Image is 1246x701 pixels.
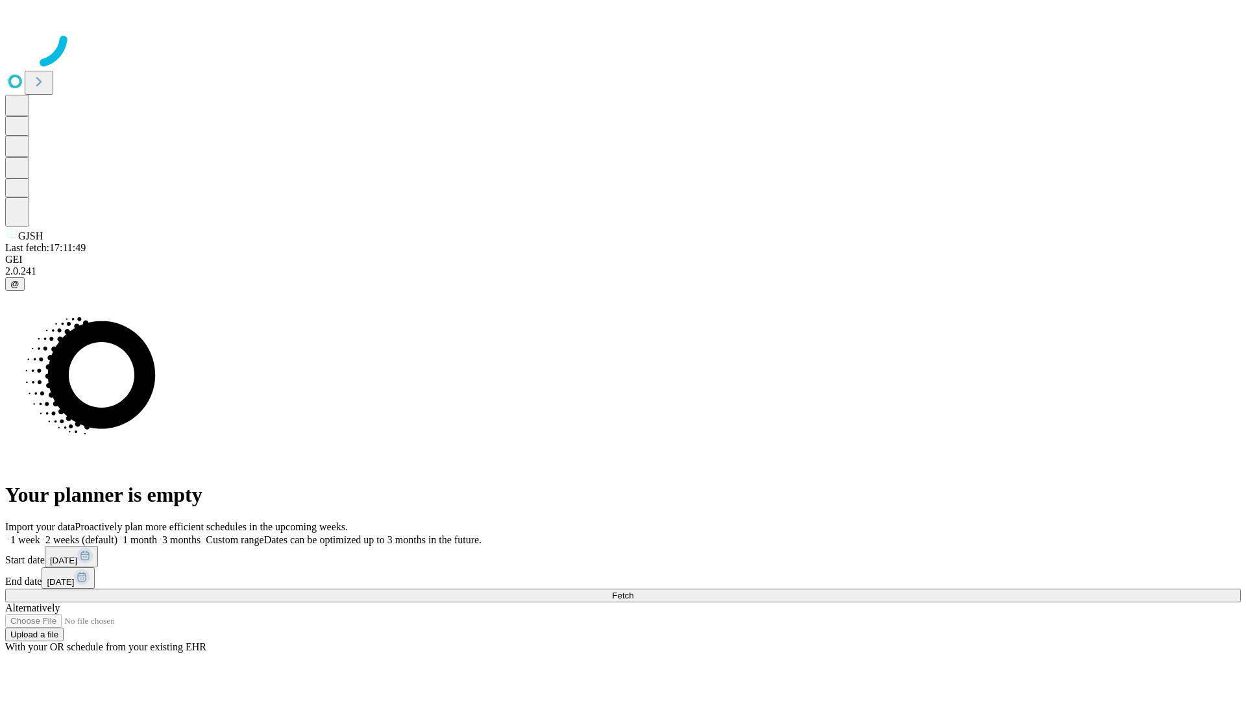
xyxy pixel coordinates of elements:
[5,277,25,291] button: @
[5,546,1241,567] div: Start date
[5,641,206,652] span: With your OR schedule from your existing EHR
[75,521,348,532] span: Proactively plan more efficient schedules in the upcoming weeks.
[5,628,64,641] button: Upload a file
[264,534,482,545] span: Dates can be optimized up to 3 months in the future.
[123,534,157,545] span: 1 month
[45,534,117,545] span: 2 weeks (default)
[5,254,1241,265] div: GEI
[206,534,263,545] span: Custom range
[5,265,1241,277] div: 2.0.241
[162,534,201,545] span: 3 months
[5,242,86,253] span: Last fetch: 17:11:49
[50,556,77,565] span: [DATE]
[18,230,43,241] span: GJSH
[5,602,60,613] span: Alternatively
[612,591,633,600] span: Fetch
[5,521,75,532] span: Import your data
[5,567,1241,589] div: End date
[5,483,1241,507] h1: Your planner is empty
[45,546,98,567] button: [DATE]
[47,577,74,587] span: [DATE]
[10,534,40,545] span: 1 week
[10,279,19,289] span: @
[42,567,95,589] button: [DATE]
[5,589,1241,602] button: Fetch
